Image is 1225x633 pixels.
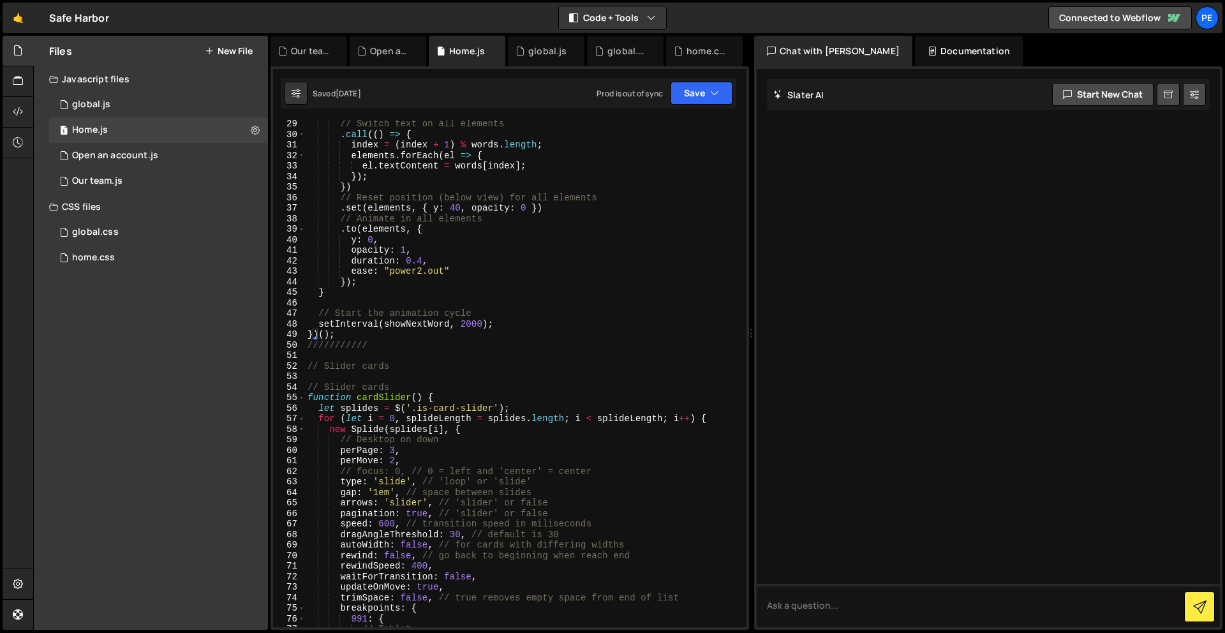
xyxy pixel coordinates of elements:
div: global.js [72,99,110,110]
a: Connected to Webflow [1048,6,1192,29]
div: 16385/45146.css [49,245,268,271]
div: 42 [273,256,306,267]
div: 48 [273,319,306,330]
div: 70 [273,551,306,562]
div: 69 [273,540,306,551]
div: 39 [273,224,306,235]
div: 49 [273,329,306,340]
div: Documentation [915,36,1023,66]
div: 16385/45328.css [49,220,268,245]
a: 🤙 [3,3,34,33]
div: 38 [273,214,306,225]
button: New File [205,46,253,56]
div: 67 [273,519,306,530]
div: 68 [273,530,306,540]
div: 56 [273,403,306,414]
div: 16385/45478.js [49,92,268,117]
div: 75 [273,603,306,614]
div: 74 [273,593,306,604]
div: 54 [273,382,306,393]
div: 59 [273,435,306,445]
div: 76 [273,614,306,625]
div: home.css [72,252,115,264]
div: Our team.js [72,175,122,187]
div: global.js [528,45,567,57]
span: 1 [60,126,68,137]
div: Prod is out of sync [597,88,663,99]
div: 62 [273,466,306,477]
div: 16385/44326.js [49,117,268,143]
div: 63 [273,477,306,488]
a: Pe [1196,6,1219,29]
div: 29 [273,119,306,130]
button: Code + Tools [559,6,666,29]
div: 37 [273,203,306,214]
div: Open an account.js [370,45,411,57]
div: Saved [313,88,361,99]
div: [DATE] [336,88,361,99]
div: 34 [273,172,306,182]
div: Home.js [449,45,485,57]
div: 33 [273,161,306,172]
div: 46 [273,298,306,309]
div: Javascript files [34,66,268,92]
div: 61 [273,456,306,466]
div: global.css [607,45,648,57]
div: 41 [273,245,306,256]
div: 16385/45136.js [49,143,268,168]
div: Safe Harbor [49,10,109,26]
div: Home.js [72,124,108,136]
div: 45 [273,287,306,298]
div: Chat with [PERSON_NAME] [754,36,912,66]
div: 40 [273,235,306,246]
div: 47 [273,308,306,319]
div: 16385/45046.js [49,168,268,194]
div: 52 [273,361,306,372]
div: 31 [273,140,306,151]
div: Our team.js [291,45,332,57]
button: Save [671,82,732,105]
div: 73 [273,582,306,593]
div: 72 [273,572,306,583]
div: 57 [273,413,306,424]
div: global.css [72,227,119,238]
div: 71 [273,561,306,572]
div: 50 [273,340,306,351]
div: home.css [687,45,727,57]
h2: Slater AI [773,89,824,101]
div: 55 [273,392,306,403]
div: 53 [273,371,306,382]
h2: Files [49,44,72,58]
div: 64 [273,488,306,498]
div: 30 [273,130,306,140]
div: 60 [273,445,306,456]
button: Start new chat [1052,83,1154,106]
div: 44 [273,277,306,288]
div: Open an account.js [72,150,158,161]
div: 32 [273,151,306,161]
div: 58 [273,424,306,435]
div: 51 [273,350,306,361]
div: CSS files [34,194,268,220]
div: 36 [273,193,306,204]
div: 65 [273,498,306,509]
div: 43 [273,266,306,277]
div: 35 [273,182,306,193]
div: 66 [273,509,306,519]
